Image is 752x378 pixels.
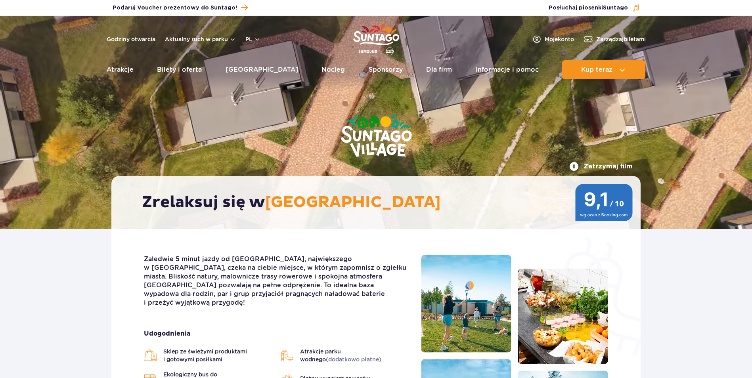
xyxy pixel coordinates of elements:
[113,4,237,12] span: Podaruj Voucher prezentowy do Suntago!
[142,193,618,212] h2: Zrelaksuj się w
[575,184,633,221] img: 9,1/10 wg ocen z Booking.com
[300,347,409,363] span: Atrakcje parku wodnego
[157,60,202,79] a: Bilety i oferta
[369,60,403,79] a: Sponsorzy
[113,2,248,13] a: Podaruj Voucher prezentowy do Suntago!
[569,162,633,171] button: Zatrzymaj film
[321,60,345,79] a: Nocleg
[309,83,444,189] img: Suntago Village
[603,5,628,11] span: Suntago
[144,255,409,307] p: Zaledwie 5 minut jazdy od [GEOGRAPHIC_DATA], największego w [GEOGRAPHIC_DATA], czeka na ciebie mi...
[549,4,628,12] span: Posłuchaj piosenki
[163,347,273,363] span: Sklep ze świeżymi produktami i gotowymi posiłkami
[426,60,452,79] a: Dla firm
[532,34,574,44] a: Mojekonto
[476,60,539,79] a: Informacje i pomoc
[265,193,441,212] span: [GEOGRAPHIC_DATA]
[144,329,409,338] strong: Udogodnienia
[353,20,399,56] a: Park of Poland
[107,35,155,43] a: Godziny otwarcia
[326,356,381,363] span: (dodatkowo płatne)
[584,34,646,44] a: Zarządzajbiletami
[545,35,574,43] span: Moje konto
[562,60,645,79] button: Kup teraz
[549,4,640,12] button: Posłuchaj piosenkiSuntago
[107,60,134,79] a: Atrakcje
[596,35,646,43] span: Zarządzaj biletami
[165,36,236,42] button: Aktualny ruch w parku
[581,66,612,73] span: Kup teraz
[245,35,260,43] button: pl
[226,60,298,79] a: [GEOGRAPHIC_DATA]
